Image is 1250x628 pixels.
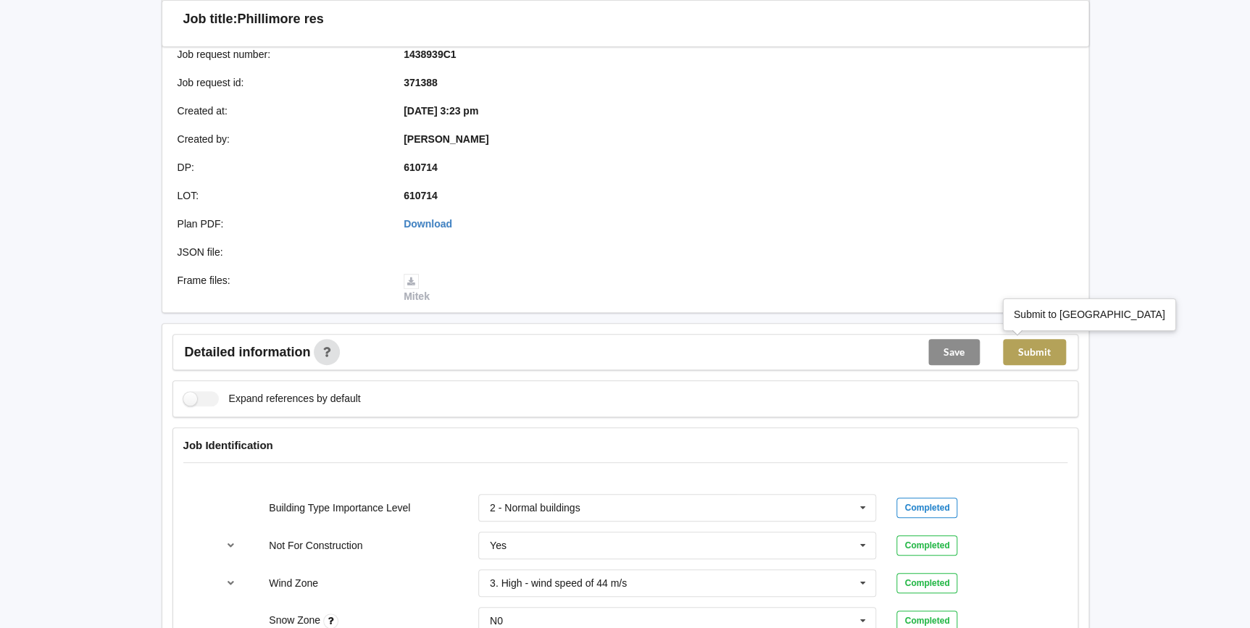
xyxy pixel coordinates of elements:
div: 3. High - wind speed of 44 m/s [490,578,627,588]
b: 371388 [404,77,438,88]
button: Submit [1003,339,1066,365]
div: N0 [490,616,503,626]
label: Building Type Importance Level [269,502,410,514]
div: Created at : [167,104,394,118]
div: Plan PDF : [167,217,394,231]
div: DP : [167,160,394,175]
b: 610714 [404,162,438,173]
h4: Job Identification [183,438,1067,452]
b: 610714 [404,190,438,201]
h3: Phillimore res [238,11,324,28]
div: 2 - Normal buildings [490,503,580,513]
div: Completed [896,573,957,593]
a: Download [404,218,452,230]
h3: Job title: [183,11,238,28]
div: JSON file : [167,245,394,259]
b: 1438939C1 [404,49,456,60]
label: Expand references by default [183,391,361,406]
label: Wind Zone [269,577,318,589]
div: Created by : [167,132,394,146]
div: Submit to [GEOGRAPHIC_DATA] [1014,307,1165,322]
button: reference-toggle [217,532,245,558]
div: Completed [896,535,957,556]
div: Job request number : [167,47,394,62]
a: Mitek [404,275,430,302]
div: Yes [490,540,507,550]
div: LOT : [167,188,394,203]
div: Completed [896,498,957,518]
button: reference-toggle [217,570,245,596]
b: [DATE] 3:23 pm [404,105,478,117]
span: Detailed information [185,346,311,359]
label: Snow Zone [269,614,323,626]
div: Job request id : [167,75,394,90]
b: [PERSON_NAME] [404,133,488,145]
label: Not For Construction [269,540,362,551]
div: Frame files : [167,273,394,303]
